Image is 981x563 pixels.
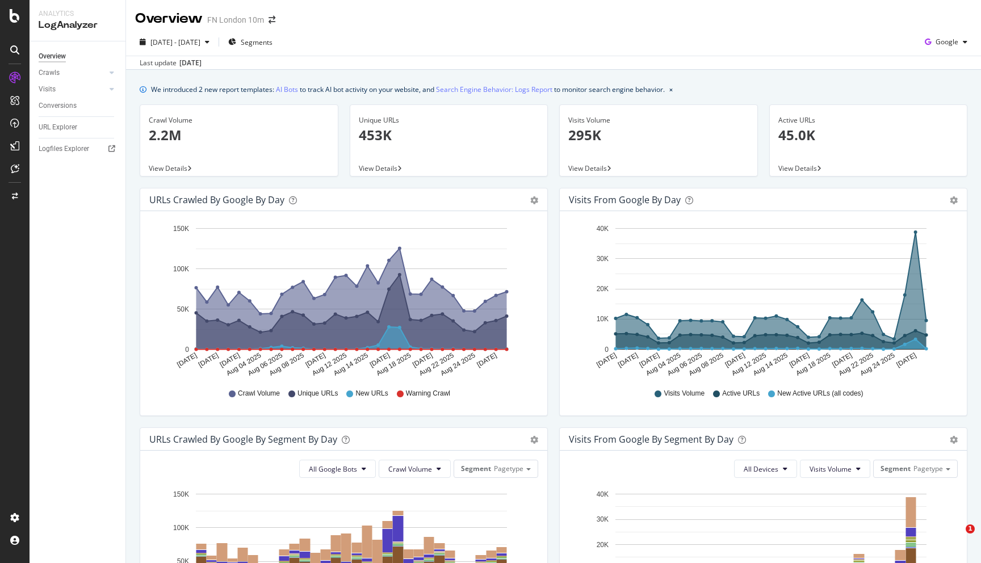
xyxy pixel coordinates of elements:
[241,37,272,47] span: Segments
[149,220,538,378] svg: A chart.
[332,351,370,377] text: Aug 14 2025
[666,81,676,98] button: close banner
[942,524,970,552] iframe: Intercom live chat
[569,194,681,205] div: Visits from Google by day
[246,351,284,377] text: Aug 06 2025
[530,196,538,204] div: gear
[778,125,959,145] p: 45.0K
[568,125,749,145] p: 295K
[569,220,958,378] svg: A chart.
[950,436,958,444] div: gear
[418,351,455,377] text: Aug 22 2025
[388,464,432,474] span: Crawl Volume
[185,346,189,354] text: 0
[39,67,106,79] a: Crawls
[149,434,337,445] div: URLs Crawled by Google By Segment By Day
[39,51,66,62] div: Overview
[238,389,280,398] span: Crawl Volume
[175,351,198,369] text: [DATE]
[304,351,327,369] text: [DATE]
[355,389,388,398] span: New URLs
[297,389,338,398] span: Unique URLs
[268,351,305,377] text: Aug 08 2025
[177,305,189,313] text: 50K
[597,515,609,523] text: 30K
[800,460,870,478] button: Visits Volume
[39,100,77,112] div: Conversions
[752,351,789,377] text: Aug 14 2025
[724,351,747,369] text: [DATE]
[722,389,760,398] span: Active URLs
[173,490,189,498] text: 150K
[39,121,118,133] a: URL Explorer
[664,389,705,398] span: Visits Volume
[936,37,958,47] span: Google
[375,351,412,377] text: Aug 18 2025
[39,83,56,95] div: Visits
[597,225,609,233] text: 40K
[368,351,391,369] text: [DATE]
[895,351,918,369] text: [DATE]
[207,14,264,26] div: FN London 10m
[269,16,275,24] div: arrow-right-arrow-left
[778,115,959,125] div: Active URLs
[597,541,609,549] text: 20K
[359,163,397,173] span: View Details
[219,351,241,369] text: [DATE]
[309,464,357,474] span: All Google Bots
[359,115,539,125] div: Unique URLs
[744,464,778,474] span: All Devices
[276,83,298,95] a: AI Bots
[140,83,967,95] div: info banner
[406,389,450,398] span: Warning Crawl
[794,351,832,377] text: Aug 18 2025
[39,51,118,62] a: Overview
[39,121,77,133] div: URL Explorer
[777,389,863,398] span: New Active URLs (all codes)
[461,464,491,473] span: Segment
[687,351,725,377] text: Aug 08 2025
[788,351,811,369] text: [DATE]
[810,464,852,474] span: Visits Volume
[39,100,118,112] a: Conversions
[149,115,329,125] div: Crawl Volume
[617,351,639,369] text: [DATE]
[39,143,118,155] a: Logfiles Explorer
[837,351,875,377] text: Aug 22 2025
[173,225,189,233] text: 150K
[913,464,943,473] span: Pagetype
[135,9,203,28] div: Overview
[149,194,284,205] div: URLs Crawled by Google by day
[605,346,609,354] text: 0
[950,196,958,204] div: gear
[730,351,768,377] text: Aug 12 2025
[179,58,202,68] div: [DATE]
[597,316,609,323] text: 10K
[569,434,733,445] div: Visits from Google By Segment By Day
[597,255,609,263] text: 30K
[966,524,975,533] span: 1
[140,58,202,68] div: Last update
[568,115,749,125] div: Visits Volume
[379,460,451,478] button: Crawl Volume
[39,19,116,32] div: LogAnalyzer
[39,143,89,155] div: Logfiles Explorer
[881,464,911,473] span: Segment
[439,351,477,377] text: Aug 24 2025
[494,464,523,473] span: Pagetype
[644,351,682,377] text: Aug 04 2025
[436,83,552,95] a: Search Engine Behavior: Logs Report
[411,351,434,369] text: [DATE]
[150,37,200,47] span: [DATE] - [DATE]
[151,83,665,95] div: We introduced 2 new report templates: to track AI bot activity on your website, and to monitor se...
[173,524,189,532] text: 100K
[530,436,538,444] div: gear
[666,351,703,377] text: Aug 06 2025
[597,285,609,293] text: 20K
[734,460,797,478] button: All Devices
[920,33,972,51] button: Google
[39,9,116,19] div: Analytics
[299,460,376,478] button: All Google Bots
